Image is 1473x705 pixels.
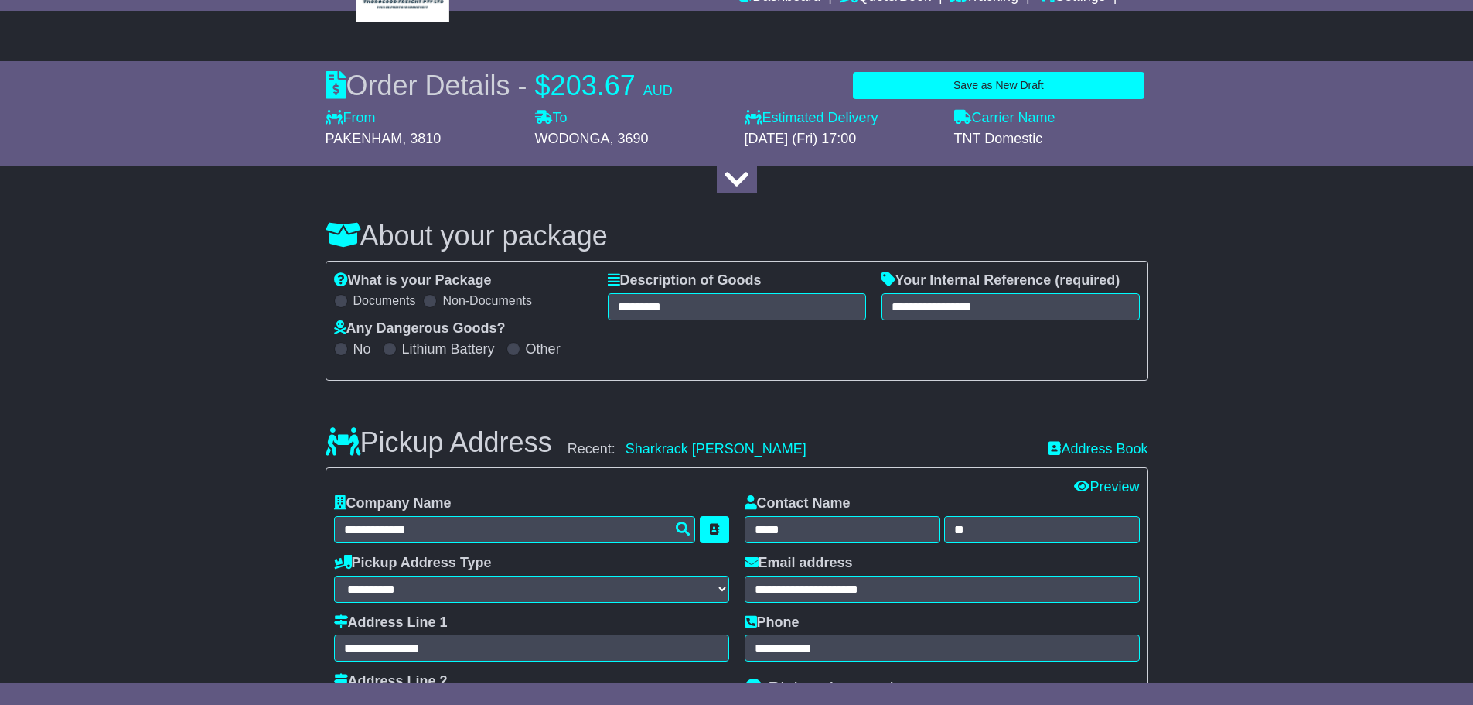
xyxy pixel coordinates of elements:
label: Non-Documents [442,293,532,308]
label: From [326,110,376,127]
div: [DATE] (Fri) 17:00 [745,131,939,148]
label: Documents [353,293,416,308]
span: AUD [643,83,673,98]
a: Sharkrack [PERSON_NAME] [626,441,806,457]
label: To [535,110,568,127]
label: Carrier Name [954,110,1055,127]
label: Company Name [334,495,452,512]
label: Other [526,341,561,358]
button: Save as New Draft [853,72,1144,99]
div: TNT Domestic [954,131,1148,148]
a: Preview [1074,479,1139,495]
div: Recent: [568,441,1034,458]
label: Estimated Delivery [745,110,939,127]
span: $ [535,70,551,101]
label: No [353,341,371,358]
label: Pickup Address Type [334,555,492,572]
label: Contact Name [745,495,851,512]
label: Address Line 2 [334,673,448,690]
span: , 3810 [402,131,441,146]
span: PAKENHAM [326,131,403,146]
label: Phone [745,614,800,631]
h3: About your package [326,221,1148,252]
label: Email address [745,555,853,572]
span: WODONGA [535,131,610,146]
div: Order Details - [326,69,673,102]
a: Address Book [1048,441,1147,458]
label: Lithium Battery [402,341,495,358]
h3: Pickup Address [326,427,552,458]
span: , 3690 [610,131,649,146]
span: Pickup Instructions [768,678,923,699]
span: 203.67 [551,70,636,101]
label: Address Line 1 [334,614,448,631]
label: Your Internal Reference (required) [881,272,1120,289]
label: Any Dangerous Goods? [334,320,506,337]
label: What is your Package [334,272,492,289]
label: Description of Goods [608,272,762,289]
